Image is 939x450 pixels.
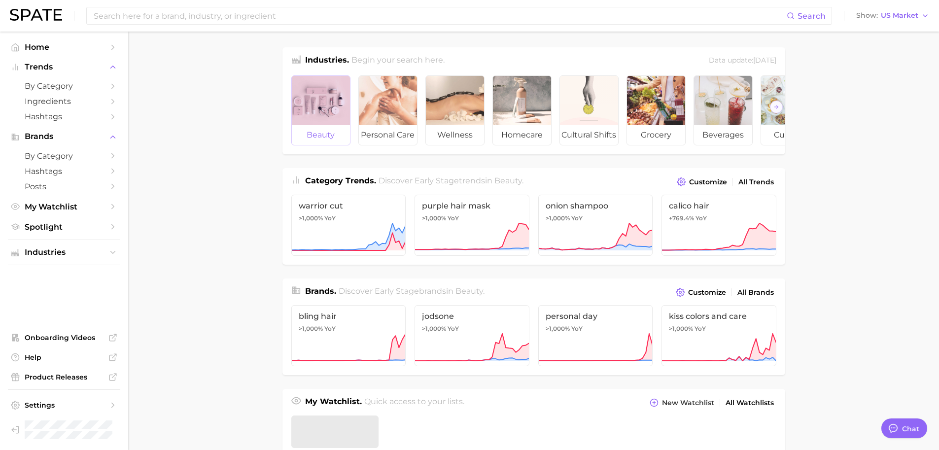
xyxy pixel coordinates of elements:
[770,101,783,113] button: Scroll Right
[694,75,753,145] a: beverages
[422,201,522,210] span: purple hair mask
[798,11,826,21] span: Search
[647,396,716,410] button: New Watchlist
[339,286,485,296] span: Discover Early Stage brands in .
[448,325,459,333] span: YoY
[25,248,104,257] span: Industries
[351,54,445,68] h2: Begin your search here.
[25,353,104,362] span: Help
[735,286,776,299] a: All Brands
[25,333,104,342] span: Onboarding Videos
[854,9,932,22] button: ShowUS Market
[299,201,399,210] span: warrior cut
[761,75,820,145] a: culinary
[299,214,323,222] span: >1,000%
[8,164,120,179] a: Hashtags
[25,63,104,71] span: Trends
[494,176,522,185] span: beauty
[723,396,776,410] a: All Watchlists
[25,151,104,161] span: by Category
[546,214,570,222] span: >1,000%
[669,214,694,222] span: +769.4%
[688,288,726,297] span: Customize
[422,325,446,332] span: >1,000%
[425,75,485,145] a: wellness
[359,125,417,145] span: personal care
[415,305,529,366] a: jodsone>1,000% YoY
[559,75,619,145] a: cultural shifts
[546,201,646,210] span: onion shampoo
[493,125,551,145] span: homecare
[8,109,120,124] a: Hashtags
[669,325,693,332] span: >1,000%
[426,125,484,145] span: wellness
[448,214,459,222] span: YoY
[8,94,120,109] a: Ingredients
[8,78,120,94] a: by Category
[25,97,104,106] span: Ingredients
[669,312,769,321] span: kiss colors and care
[694,125,752,145] span: beverages
[292,125,350,145] span: beauty
[299,312,399,321] span: bling hair
[25,42,104,52] span: Home
[25,132,104,141] span: Brands
[305,176,376,185] span: Category Trends .
[358,75,417,145] a: personal care
[726,399,774,407] span: All Watchlists
[8,219,120,235] a: Spotlight
[364,396,464,410] h2: Quick access to your lists.
[25,202,104,211] span: My Watchlist
[8,350,120,365] a: Help
[8,370,120,384] a: Product Releases
[10,9,62,21] img: SPATE
[881,13,918,18] span: US Market
[8,60,120,74] button: Trends
[305,396,362,410] h1: My Watchlist.
[25,112,104,121] span: Hashtags
[291,75,350,145] a: beauty
[299,325,323,332] span: >1,000%
[674,175,729,189] button: Customize
[8,398,120,413] a: Settings
[25,81,104,91] span: by Category
[662,399,714,407] span: New Watchlist
[324,325,336,333] span: YoY
[291,195,406,256] a: warrior cut>1,000% YoY
[736,175,776,189] a: All Trends
[738,178,774,186] span: All Trends
[422,214,446,222] span: >1,000%
[737,288,774,297] span: All Brands
[538,195,653,256] a: onion shampoo>1,000% YoY
[8,199,120,214] a: My Watchlist
[415,195,529,256] a: purple hair mask>1,000% YoY
[571,214,583,222] span: YoY
[8,417,120,442] a: Log out. Currently logged in as Brennan McVicar with e-mail brennan@spate.nyc.
[25,167,104,176] span: Hashtags
[661,195,776,256] a: calico hair+769.4% YoY
[856,13,878,18] span: Show
[379,176,523,185] span: Discover Early Stage trends in .
[709,54,776,68] div: Data update: [DATE]
[761,125,819,145] span: culinary
[25,182,104,191] span: Posts
[25,401,104,410] span: Settings
[627,125,685,145] span: grocery
[305,286,336,296] span: Brands .
[324,214,336,222] span: YoY
[291,305,406,366] a: bling hair>1,000% YoY
[8,148,120,164] a: by Category
[93,7,787,24] input: Search here for a brand, industry, or ingredient
[538,305,653,366] a: personal day>1,000% YoY
[696,214,707,222] span: YoY
[8,330,120,345] a: Onboarding Videos
[305,54,349,68] h1: Industries.
[8,179,120,194] a: Posts
[695,325,706,333] span: YoY
[25,373,104,381] span: Product Releases
[8,39,120,55] a: Home
[25,222,104,232] span: Spotlight
[669,201,769,210] span: calico hair
[546,325,570,332] span: >1,000%
[689,178,727,186] span: Customize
